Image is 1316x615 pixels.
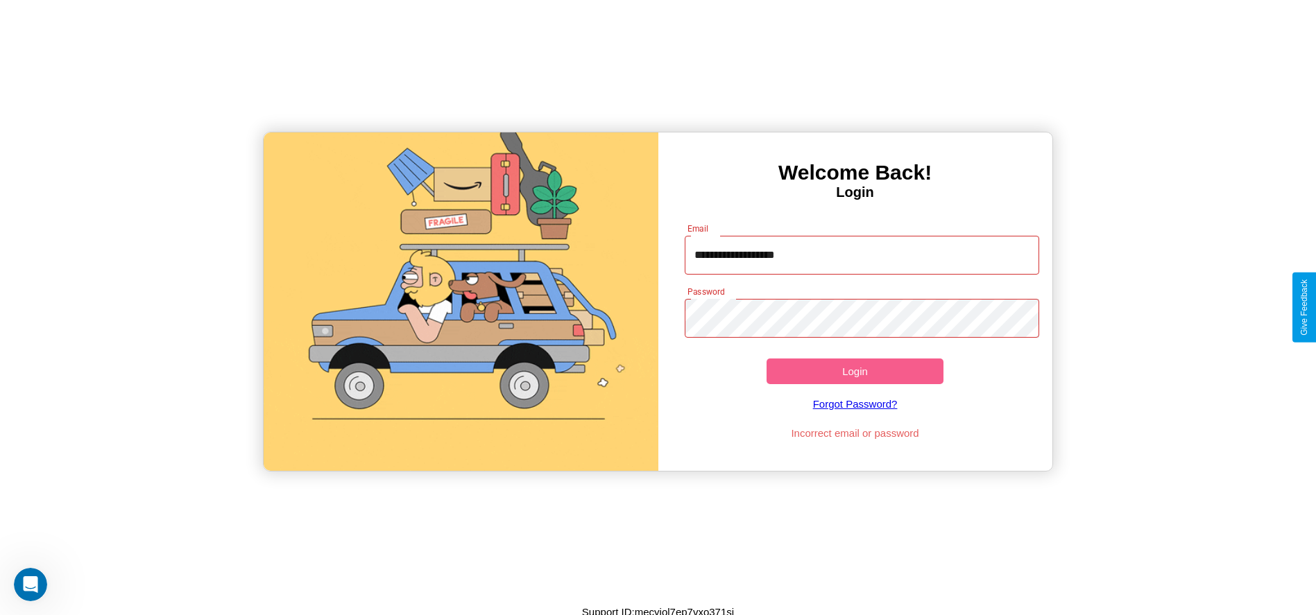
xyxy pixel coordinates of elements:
button: Login [767,358,944,384]
a: Forgot Password? [678,384,1032,424]
img: gif [264,132,658,471]
h4: Login [658,184,1052,200]
label: Password [687,286,724,297]
p: Incorrect email or password [678,424,1032,442]
h3: Welcome Back! [658,161,1052,184]
iframe: Intercom live chat [14,568,47,601]
div: Give Feedback [1299,279,1309,336]
label: Email [687,223,709,234]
